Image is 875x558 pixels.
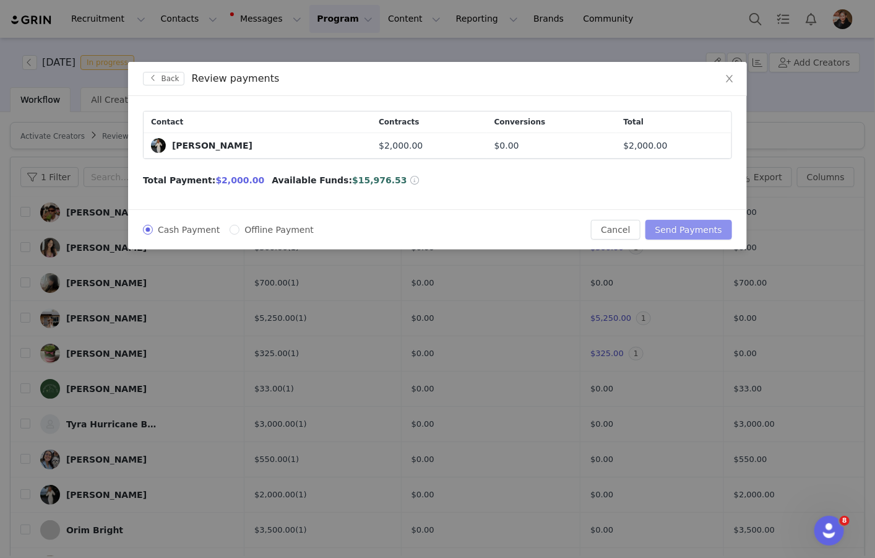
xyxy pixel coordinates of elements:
[840,516,850,526] span: 8
[379,116,419,128] span: Contracts
[379,141,423,150] span: $2,000.00
[151,138,252,153] a: [PERSON_NAME]
[645,220,732,240] button: Send Payments
[494,116,546,128] span: Conversions
[494,139,519,152] span: $0.00
[624,141,668,150] span: $2,000.00
[352,175,407,185] span: $15,976.53
[153,225,225,235] span: Cash Payment
[272,174,352,187] span: Available Funds:
[591,220,640,240] button: Cancel
[151,116,183,128] span: Contact
[712,62,747,97] button: Close
[624,116,644,128] span: Total
[239,225,319,235] span: Offline Payment
[143,72,184,85] button: Back
[143,174,216,187] span: Total Payment:
[725,74,735,84] i: icon: close
[814,516,844,546] iframe: Intercom live chat
[151,138,166,153] img: b9d1d34f-8308-4a93-86ba-370bcf2b5a2e.jpg
[192,72,280,85] div: Review payments
[216,175,265,185] span: $2,000.00
[172,141,252,150] div: [PERSON_NAME]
